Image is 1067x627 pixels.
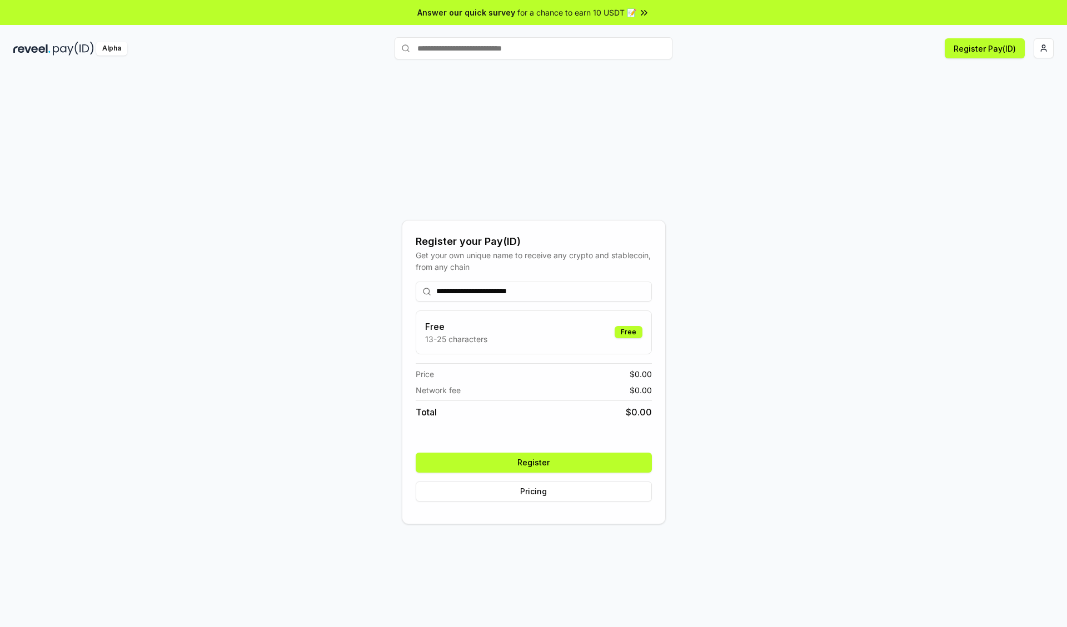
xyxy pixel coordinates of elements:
[416,368,434,380] span: Price
[53,42,94,56] img: pay_id
[416,453,652,473] button: Register
[945,38,1025,58] button: Register Pay(ID)
[425,320,487,333] h3: Free
[416,384,461,396] span: Network fee
[626,405,652,419] span: $ 0.00
[416,481,652,501] button: Pricing
[416,405,437,419] span: Total
[630,384,652,396] span: $ 0.00
[96,42,127,56] div: Alpha
[425,333,487,345] p: 13-25 characters
[615,326,642,338] div: Free
[416,234,652,249] div: Register your Pay(ID)
[517,7,636,18] span: for a chance to earn 10 USDT 📝
[417,7,515,18] span: Answer our quick survey
[13,42,51,56] img: reveel_dark
[630,368,652,380] span: $ 0.00
[416,249,652,273] div: Get your own unique name to receive any crypto and stablecoin, from any chain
